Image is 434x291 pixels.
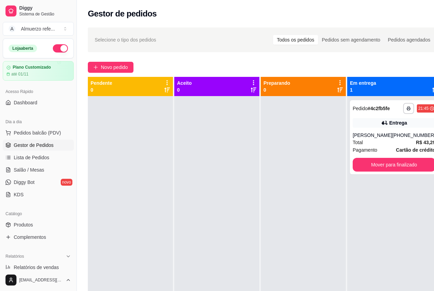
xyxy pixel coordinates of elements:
[3,116,74,127] div: Dia a dia
[21,25,55,32] div: Almuerzo refe ...
[418,106,429,111] div: 21:45
[95,36,156,44] span: Selecione o tipo dos pedidos
[19,277,63,283] span: [EMAIL_ADDRESS][DOMAIN_NAME]
[353,106,368,111] span: Pedido
[19,5,71,11] span: Diggy
[384,35,434,45] div: Pedidos agendados
[3,177,74,188] a: Diggy Botnovo
[273,35,318,45] div: Todos os pedidos
[14,179,35,186] span: Diggy Bot
[88,62,133,73] button: Novo pedido
[177,86,192,93] p: 0
[14,221,33,228] span: Produtos
[3,232,74,243] a: Complementos
[3,189,74,200] a: KDS
[14,234,46,241] span: Complementos
[5,254,24,259] span: Relatórios
[14,129,61,136] span: Pedidos balcão (PDV)
[353,139,363,146] span: Total
[350,80,376,86] p: Em entrega
[14,142,54,149] span: Gestor de Pedidos
[3,22,74,36] button: Select a team
[353,132,392,139] div: [PERSON_NAME]
[263,86,290,93] p: 0
[88,8,157,19] h2: Gestor de pedidos
[350,86,376,93] p: 1
[3,61,74,81] a: Plano Customizadoaté 01/11
[177,80,192,86] p: Aceito
[3,262,74,273] a: Relatórios de vendas
[3,140,74,151] a: Gestor de Pedidos
[318,35,384,45] div: Pedidos sem agendamento
[3,3,74,19] a: DiggySistema de Gestão
[3,164,74,175] a: Salão / Mesas
[3,152,74,163] a: Lista de Pedidos
[93,65,98,70] span: plus
[19,11,71,17] span: Sistema de Gestão
[53,44,68,53] button: Alterar Status
[14,191,24,198] span: KDS
[353,146,377,154] span: Pagamento
[9,45,37,52] div: Loja aberta
[3,127,74,138] button: Pedidos balcão (PDV)
[3,97,74,108] a: Dashboard
[14,99,37,106] span: Dashboard
[14,264,59,271] span: Relatórios de vendas
[11,71,28,77] article: até 01/11
[14,154,49,161] span: Lista de Pedidos
[3,219,74,230] a: Produtos
[3,208,74,219] div: Catálogo
[91,80,112,86] p: Pendente
[389,119,407,126] div: Entrega
[13,65,51,70] article: Plano Customizado
[14,166,44,173] span: Salão / Mesas
[101,63,128,71] span: Novo pedido
[368,106,390,111] strong: # 4c2fb5fe
[3,272,74,288] button: [EMAIL_ADDRESS][DOMAIN_NAME]
[91,86,112,93] p: 0
[9,25,15,32] span: A
[3,86,74,97] div: Acesso Rápido
[263,80,290,86] p: Preparando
